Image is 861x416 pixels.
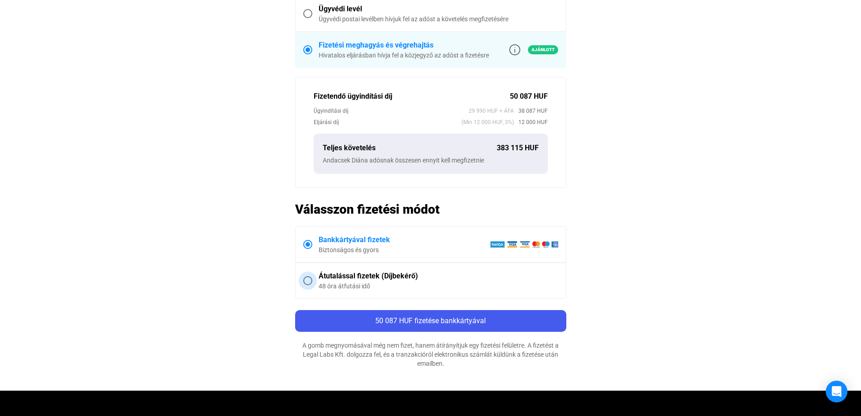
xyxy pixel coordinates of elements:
[461,118,514,127] span: (Min 12 000 HUF, 3%)
[514,106,548,115] span: 38 087 HUF
[323,143,497,153] div: Teljes követelés
[528,45,558,54] span: Ajánlott
[490,241,558,248] img: barion
[375,316,486,325] span: 50 087 HUF fizetése bankkártyával
[295,310,566,332] button: 50 087 HUF fizetése bankkártyával
[323,156,539,165] div: Andacsek Diána adósnak összesen ennyit kell megfizetnie
[319,234,490,245] div: Bankkártyával fizetek
[295,201,566,217] h2: Válasszon fizetési módot
[314,91,510,102] div: Fizetendő ügyindítási díj
[319,271,558,282] div: Átutalással fizetek (Díjbekérő)
[826,381,847,402] div: Open Intercom Messenger
[319,51,489,60] div: Hivatalos eljárásban hívja fel a közjegyző az adóst a fizetésre
[509,44,558,55] a: info-grey-outlineAjánlott
[509,44,520,55] img: info-grey-outline
[514,118,548,127] span: 12 000 HUF
[314,106,469,115] div: Ügyindítási díj
[319,282,558,291] div: 48 óra átfutási idő
[319,14,558,24] div: Ügyvédi postai levélben hívjuk fel az adóst a követelés megfizetésére
[497,143,539,153] div: 383 115 HUF
[319,40,489,51] div: Fizetési meghagyás és végrehajtás
[510,91,548,102] div: 50 087 HUF
[319,4,558,14] div: Ügyvédi levél
[469,106,514,115] span: 29 990 HUF + ÁFA
[314,118,461,127] div: Eljárási díj
[319,245,490,254] div: Biztonságos és gyors
[295,341,566,368] div: A gomb megnyomásával még nem fizet, hanem átírányítjuk egy fizetési felületre. A fizetést a Legal...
